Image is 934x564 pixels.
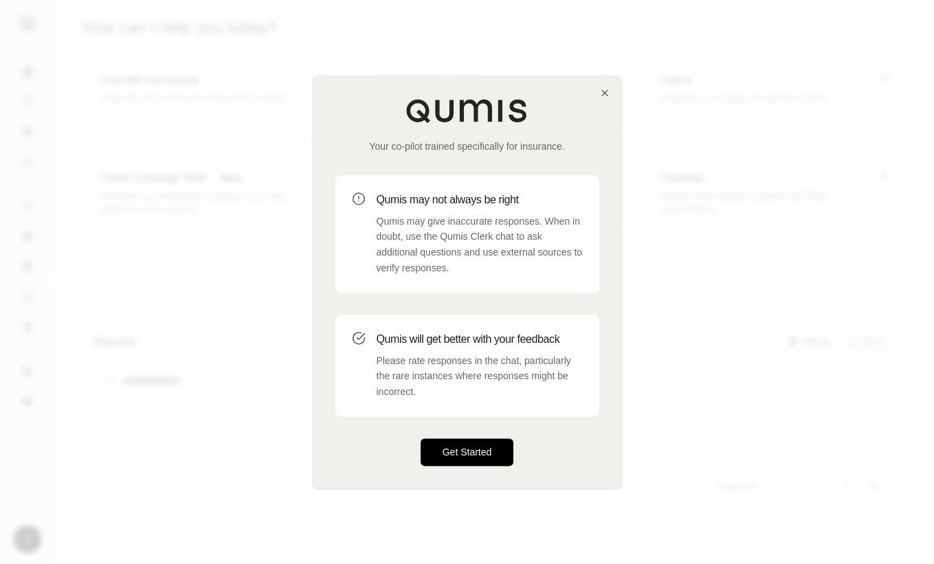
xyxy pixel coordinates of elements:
[377,353,583,400] p: Please rate responses in the chat, particularly the rare instances where responses might be incor...
[377,192,583,208] h3: Qumis may not always be right
[377,331,583,348] h3: Qumis will get better with your feedback
[405,98,529,123] img: Qumis Logo
[335,139,599,153] p: Your co-pilot trained specifically for insurance.
[377,214,583,276] p: Qumis may give inaccurate responses. When in doubt, use the Qumis Clerk chat to ask additional qu...
[421,438,514,466] button: Get Started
